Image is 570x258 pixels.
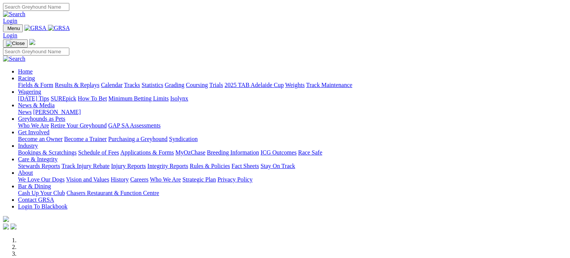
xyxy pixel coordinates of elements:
[170,95,188,102] a: Isolynx
[18,169,33,176] a: About
[108,95,169,102] a: Minimum Betting Limits
[165,82,184,88] a: Grading
[18,203,67,210] a: Login To Blackbook
[186,82,208,88] a: Coursing
[142,82,163,88] a: Statistics
[18,109,567,115] div: News & Media
[260,149,296,156] a: ICG Outcomes
[224,82,284,88] a: 2025 TAB Adelaide Cup
[306,82,352,88] a: Track Maintenance
[66,190,159,196] a: Chasers Restaurant & Function Centre
[18,183,51,189] a: Bar & Dining
[18,68,33,75] a: Home
[3,11,25,18] img: Search
[101,82,123,88] a: Calendar
[285,82,305,88] a: Weights
[18,88,41,95] a: Wagering
[3,24,23,32] button: Toggle navigation
[298,149,322,156] a: Race Safe
[3,32,17,39] a: Login
[18,136,567,142] div: Get Involved
[150,176,181,183] a: Who We Are
[18,176,64,183] a: We Love Our Dogs
[175,149,205,156] a: MyOzChase
[18,122,49,129] a: Who We Are
[78,149,119,156] a: Schedule of Fees
[51,95,76,102] a: SUREpick
[3,216,9,222] img: logo-grsa-white.png
[78,95,107,102] a: How To Bet
[18,122,567,129] div: Greyhounds as Pets
[147,163,188,169] a: Integrity Reports
[209,82,223,88] a: Trials
[18,149,567,156] div: Industry
[18,196,54,203] a: Contact GRSA
[10,223,16,229] img: twitter.svg
[18,163,567,169] div: Care & Integrity
[61,163,109,169] a: Track Injury Rebate
[18,149,76,156] a: Bookings & Scratchings
[18,102,55,108] a: News & Media
[18,75,35,81] a: Racing
[3,3,69,11] input: Search
[3,39,28,48] button: Toggle navigation
[7,25,20,31] span: Menu
[18,115,65,122] a: Greyhounds as Pets
[217,176,253,183] a: Privacy Policy
[6,40,25,46] img: Close
[108,136,168,142] a: Purchasing a Greyhound
[3,18,17,24] a: Login
[111,163,146,169] a: Injury Reports
[29,39,35,45] img: logo-grsa-white.png
[169,136,197,142] a: Syndication
[48,25,70,31] img: GRSA
[18,109,31,115] a: News
[18,190,567,196] div: Bar & Dining
[3,223,9,229] img: facebook.svg
[124,82,140,88] a: Tracks
[3,55,25,62] img: Search
[18,82,53,88] a: Fields & Form
[3,48,69,55] input: Search
[130,176,148,183] a: Careers
[207,149,259,156] a: Breeding Information
[190,163,230,169] a: Rules & Policies
[64,136,107,142] a: Become a Trainer
[18,95,49,102] a: [DATE] Tips
[24,25,46,31] img: GRSA
[18,136,63,142] a: Become an Owner
[55,82,99,88] a: Results & Replays
[260,163,295,169] a: Stay On Track
[18,142,38,149] a: Industry
[111,176,129,183] a: History
[66,176,109,183] a: Vision and Values
[33,109,81,115] a: [PERSON_NAME]
[108,122,161,129] a: GAP SA Assessments
[183,176,216,183] a: Strategic Plan
[18,156,58,162] a: Care & Integrity
[120,149,174,156] a: Applications & Forms
[232,163,259,169] a: Fact Sheets
[18,176,567,183] div: About
[51,122,107,129] a: Retire Your Greyhound
[18,129,49,135] a: Get Involved
[18,163,60,169] a: Stewards Reports
[18,95,567,102] div: Wagering
[18,190,65,196] a: Cash Up Your Club
[18,82,567,88] div: Racing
